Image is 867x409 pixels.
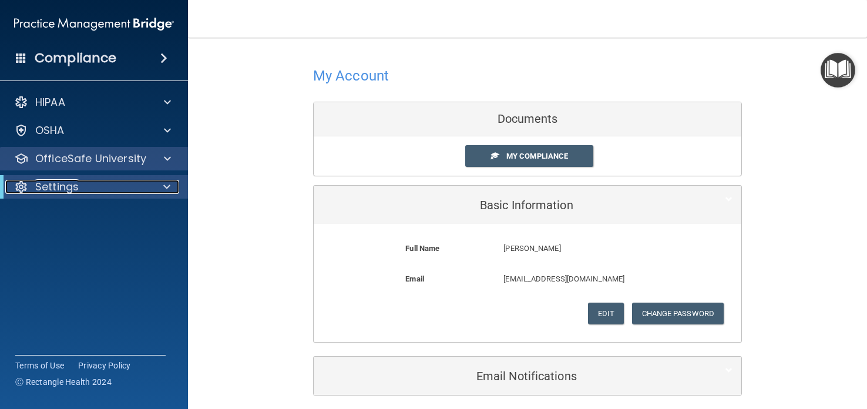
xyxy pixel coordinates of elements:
[322,199,697,212] h5: Basic Information
[405,274,424,283] b: Email
[35,123,65,138] p: OSHA
[322,192,732,218] a: Basic Information
[14,12,174,36] img: PMB logo
[14,152,171,166] a: OfficeSafe University
[322,363,732,389] a: Email Notifications
[35,180,79,194] p: Settings
[35,50,116,66] h4: Compliance
[78,360,131,371] a: Privacy Policy
[35,152,146,166] p: OfficeSafe University
[503,242,682,256] p: [PERSON_NAME]
[15,376,112,388] span: Ⓒ Rectangle Health 2024
[808,328,853,373] iframe: Drift Widget Chat Controller
[322,370,697,383] h5: Email Notifications
[15,360,64,371] a: Terms of Use
[503,272,682,286] p: [EMAIL_ADDRESS][DOMAIN_NAME]
[588,303,624,324] button: Edit
[313,68,389,83] h4: My Account
[506,152,568,160] span: My Compliance
[35,95,65,109] p: HIPAA
[632,303,724,324] button: Change Password
[314,102,741,136] div: Documents
[821,53,855,88] button: Open Resource Center
[14,123,171,138] a: OSHA
[405,244,439,253] b: Full Name
[14,180,170,194] a: Settings
[14,95,171,109] a: HIPAA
